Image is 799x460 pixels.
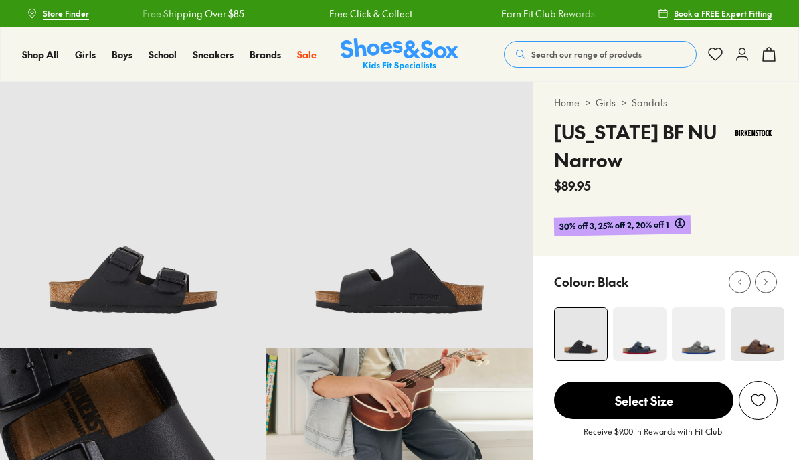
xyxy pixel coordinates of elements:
img: 11_1 [555,308,607,360]
h4: [US_STATE] BF NU Narrow [554,118,729,174]
span: Sale [297,48,317,61]
img: 4-549333_1 [613,307,667,361]
span: Boys [112,48,132,61]
a: Free Click & Collect [327,7,410,21]
a: Girls [596,96,616,110]
img: 5_1 [731,307,784,361]
a: Sale [297,48,317,62]
p: Receive $9.00 in Rewards with Fit Club [584,425,722,449]
span: Girls [75,48,96,61]
p: Colour: [554,273,595,291]
img: 12_1 [266,82,533,348]
a: Sneakers [193,48,234,62]
a: Store Finder [27,1,89,25]
p: Black [598,273,628,291]
span: School [149,48,177,61]
span: 30% off 3, 25% off 2, 20% off 1 [559,218,669,233]
span: Book a FREE Expert Fitting [674,7,772,19]
a: Shop All [22,48,59,62]
img: Vendor logo [729,118,778,148]
span: Brands [250,48,281,61]
a: Book a FREE Expert Fitting [658,1,772,25]
span: Search our range of products [531,48,642,60]
a: Shoes & Sox [341,38,458,71]
span: Store Finder [43,7,89,19]
a: Girls [75,48,96,62]
button: Add to Wishlist [739,381,778,420]
a: Free Shipping Over $85 [141,7,242,21]
span: Sneakers [193,48,234,61]
span: Shop All [22,48,59,61]
button: Select Size [554,381,733,420]
span: $89.95 [554,177,591,195]
a: Boys [112,48,132,62]
img: 4-549338_1 [672,307,725,361]
img: SNS_Logo_Responsive.svg [341,38,458,71]
div: > > [554,96,778,110]
a: Home [554,96,580,110]
a: Brands [250,48,281,62]
a: School [149,48,177,62]
a: Earn Fit Club Rewards [499,7,592,21]
a: Sandals [632,96,667,110]
button: Search our range of products [504,41,697,68]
